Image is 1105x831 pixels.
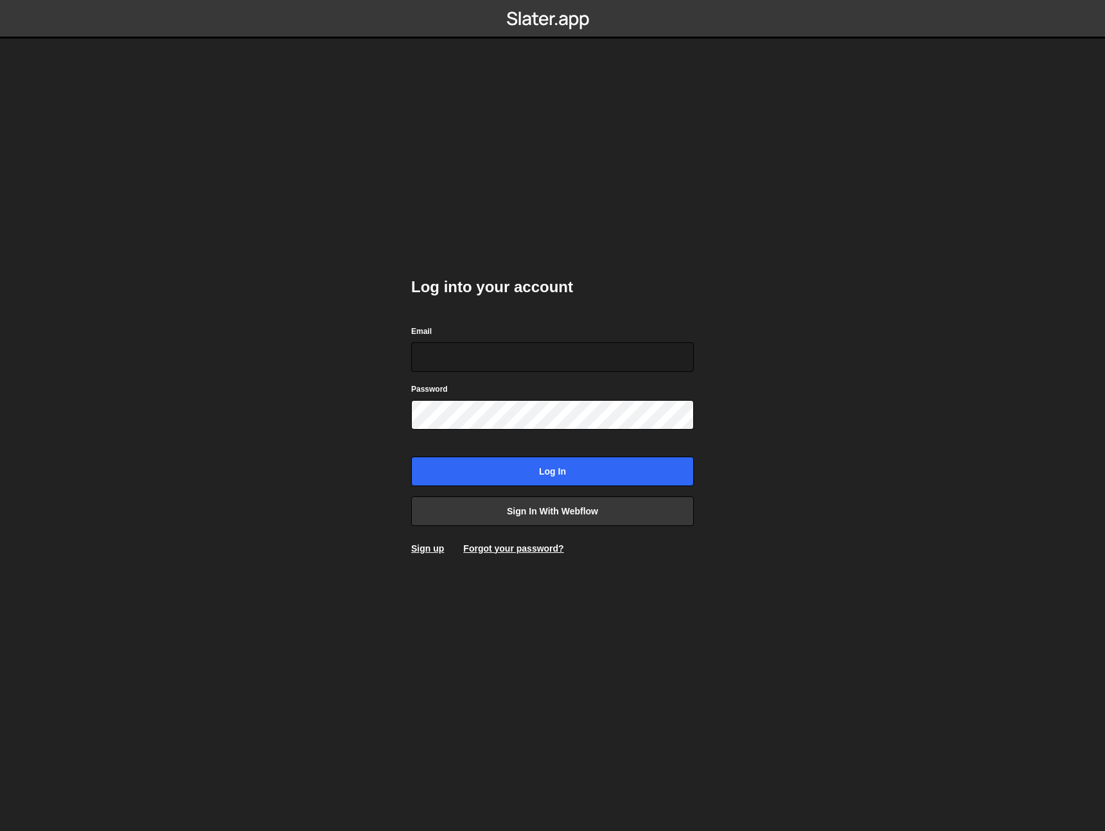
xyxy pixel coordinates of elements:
a: Sign in with Webflow [411,496,694,526]
label: Password [411,383,448,396]
a: Sign up [411,543,444,554]
a: Forgot your password? [463,543,563,554]
label: Email [411,325,432,338]
h2: Log into your account [411,277,694,297]
input: Log in [411,457,694,486]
